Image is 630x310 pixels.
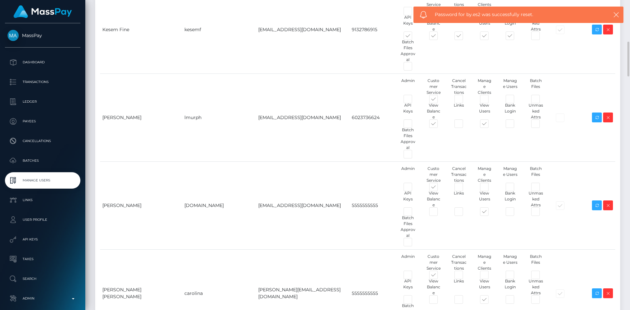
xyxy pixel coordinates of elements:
[421,190,446,208] div: View Balance
[8,235,78,244] p: API Keys
[8,294,78,303] p: Admin
[5,290,80,307] a: Admin
[472,190,497,208] div: View Users
[497,190,523,208] div: Bank Login
[497,254,523,271] div: Manage Users
[472,254,497,271] div: Manage Clients
[256,73,350,161] td: [EMAIL_ADDRESS][DOMAIN_NAME]
[497,102,523,120] div: Bank Login
[421,102,446,120] div: View Balance
[395,39,421,63] div: Batch Files Approval
[446,14,472,32] div: Links
[5,32,80,38] span: MassPay
[446,190,472,208] div: Links
[395,14,421,32] div: API Keys
[395,215,421,238] div: Batch Files Approval
[8,254,78,264] p: Taxes
[523,14,549,32] div: Unmasked Attrs
[395,190,421,208] div: API Keys
[446,278,472,296] div: Links
[421,278,446,296] div: View Balance
[8,215,78,225] p: User Profile
[523,166,549,183] div: Batch Files
[421,78,446,95] div: Customer Service
[421,14,446,32] div: View Balance
[5,54,80,71] a: Dashboard
[523,78,549,95] div: Batch Files
[523,190,549,208] div: Unmasked Attrs
[8,156,78,166] p: Batches
[523,278,549,296] div: Unmasked Attrs
[5,93,80,110] a: Ledger
[349,73,398,161] td: 6023736624
[497,78,523,95] div: Manage Users
[5,133,80,149] a: Cancellations
[395,78,421,95] div: Admin
[421,254,446,271] div: Customer Service
[5,212,80,228] a: User Profile
[100,73,182,161] td: [PERSON_NAME]
[435,11,597,18] span: Password for by.es2 was successfully reset.
[472,14,497,32] div: View Users
[182,161,256,249] td: [DOMAIN_NAME]
[182,73,256,161] td: lmurph
[446,254,472,271] div: Cancel Transactions
[8,136,78,146] p: Cancellations
[472,102,497,120] div: View Users
[446,166,472,183] div: Cancel Transactions
[446,78,472,95] div: Cancel Transactions
[5,192,80,208] a: Links
[5,271,80,287] a: Search
[5,74,80,90] a: Transactions
[421,166,446,183] div: Customer Service
[395,278,421,296] div: API Keys
[8,30,19,41] img: MassPay
[472,78,497,95] div: Manage Clients
[5,251,80,267] a: Taxes
[5,153,80,169] a: Batches
[8,97,78,107] p: Ledger
[8,77,78,87] p: Transactions
[8,176,78,185] p: Manage Users
[8,57,78,67] p: Dashboard
[395,102,421,120] div: API Keys
[523,254,549,271] div: Batch Files
[100,161,182,249] td: [PERSON_NAME]
[256,161,350,249] td: [EMAIL_ADDRESS][DOMAIN_NAME]
[349,161,398,249] td: 5555555555
[446,102,472,120] div: Links
[472,166,497,183] div: Manage Clients
[5,113,80,130] a: Payees
[497,166,523,183] div: Manage Users
[8,274,78,284] p: Search
[13,5,72,18] img: MassPay Logo
[395,166,421,183] div: Admin
[5,172,80,189] a: Manage Users
[8,116,78,126] p: Payees
[8,195,78,205] p: Links
[497,278,523,296] div: Bank Login
[472,278,497,296] div: View Users
[523,102,549,120] div: Unmasked Attrs
[395,254,421,271] div: Admin
[395,127,421,151] div: Batch Files Approval
[5,231,80,248] a: API Keys
[497,14,523,32] div: Bank Login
